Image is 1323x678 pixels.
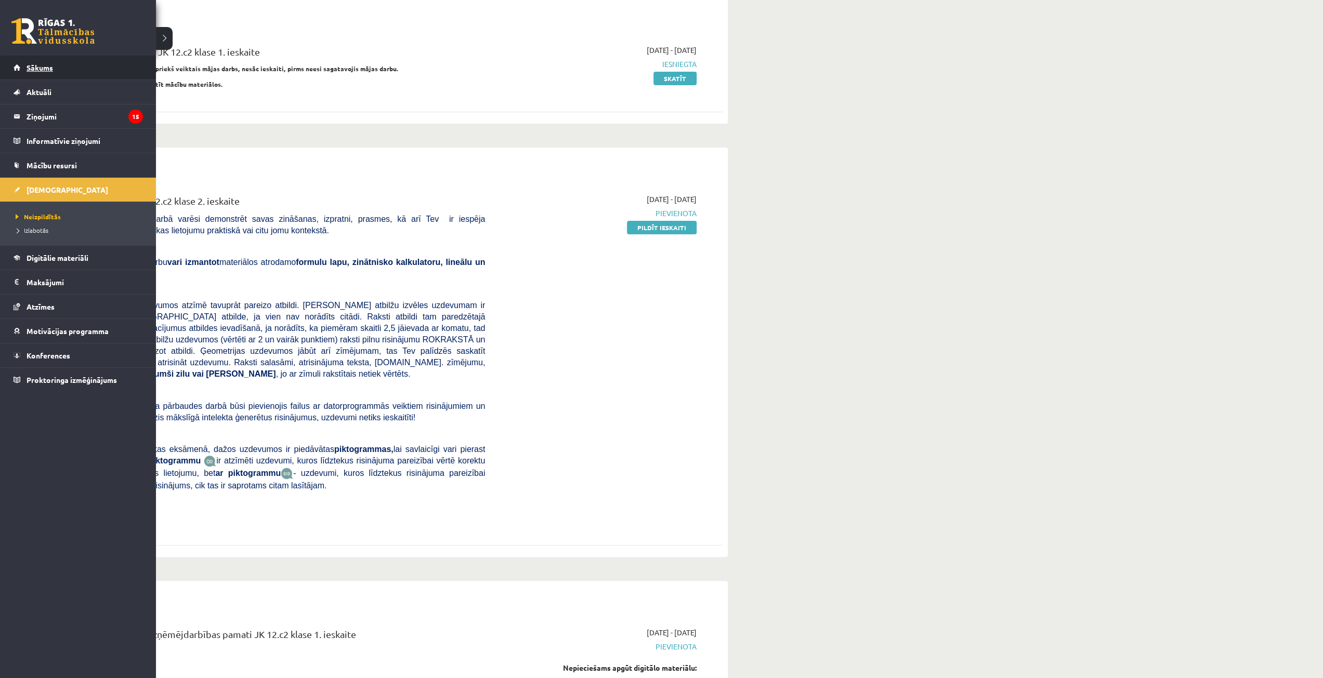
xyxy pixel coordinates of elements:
legend: Informatīvie ziņojumi [27,129,143,153]
a: Ziņojumi15 [14,104,143,128]
span: Iesniegta [501,59,697,70]
b: vari izmantot [167,258,219,267]
a: Motivācijas programma [14,319,143,343]
b: piktogrammas, [334,445,394,454]
div: Projekta darbs - Uzņēmējdarbības pamati JK 12.c2 klase 1. ieskaite [78,627,485,646]
a: Informatīvie ziņojumi [14,129,143,153]
a: Mācību resursi [14,153,143,177]
a: [DEMOGRAPHIC_DATA] [14,178,143,202]
a: Aktuāli [14,80,143,104]
a: Izlabotās [13,225,146,235]
span: [PERSON_NAME] darbā varēsi demonstrēt savas zināšanas, izpratni, prasmes, kā arī Tev ir iespēja d... [78,215,485,235]
span: Neizpildītās [13,212,61,221]
b: ar piktogrammu [215,469,281,477]
span: Atzīmes [27,302,55,311]
span: Atbilžu izvēles uzdevumos atzīmē tavuprāt pareizo atbildi. [PERSON_NAME] atbilžu izvēles uzdevuma... [78,301,485,378]
span: Digitālie materiāli [27,253,88,262]
span: [DATE] - [DATE] [647,45,697,56]
a: Digitālie materiāli [14,246,143,270]
b: Ar piktogrammu [136,456,201,465]
a: Pildīt ieskaiti [627,221,697,234]
a: Proktoringa izmēģinājums [14,368,143,392]
legend: Ziņojumi [27,104,143,128]
img: wKvN42sLe3LLwAAAABJRU5ErkJggg== [281,468,293,480]
div: Nepieciešams apgūt digitālo materiālu: [501,662,697,673]
b: tumši zilu vai [PERSON_NAME] [151,369,276,378]
span: ir atzīmēti uzdevumi, kuros līdztekus risinājuma pareizībai vērtē korektu matemātikas valodas lie... [78,456,485,477]
span: Konferences [27,351,70,360]
i: 15 [128,110,143,124]
span: , ja pārbaudes darbā būsi pievienojis failus ar datorprogrammās veiktiem risinājumiem un zīmējumi... [78,402,485,422]
span: Pievienota [501,208,697,219]
span: Izlabotās [13,226,48,234]
span: Proktoringa izmēģinājums [27,375,117,384]
span: Līdzīgi kā matemātikas eksāmenā, dažos uzdevumos ir piedāvātas lai savlaicīgi vari pierast pie to... [78,445,485,465]
a: Atzīmes [14,295,143,318]
img: JfuEzvunn4EvwAAAAASUVORK5CYII= [204,455,216,467]
span: Pievienota [501,641,697,652]
a: Maksājumi [14,270,143,294]
span: [DEMOGRAPHIC_DATA] [27,185,108,194]
div: Sociālās zinātnes II JK 12.c2 klase 1. ieskaite [78,45,485,64]
span: [DATE] - [DATE] [647,627,697,638]
span: Aktuāli [27,87,51,97]
a: Rīgas 1. Tālmācības vidusskola [11,18,95,44]
span: Mācību resursi [27,161,77,170]
a: Neizpildītās [13,212,146,221]
div: Matemātika II JK 12.c2 klase 2. ieskaite [78,194,485,213]
a: Sākums [14,56,143,79]
span: Sākums [27,63,53,72]
a: Skatīt [653,72,697,85]
legend: Maksājumi [27,270,143,294]
strong: Ieskaitē būs jāpievieno iepriekš veiktais mājas darbs, nesāc ieskaiti, pirms neesi sagatavojis mā... [78,64,399,73]
a: Konferences [14,343,143,367]
span: [DATE] - [DATE] [647,194,697,205]
span: Motivācijas programma [27,326,109,336]
span: Veicot pārbaudes darbu materiālos atrodamo [78,258,485,278]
